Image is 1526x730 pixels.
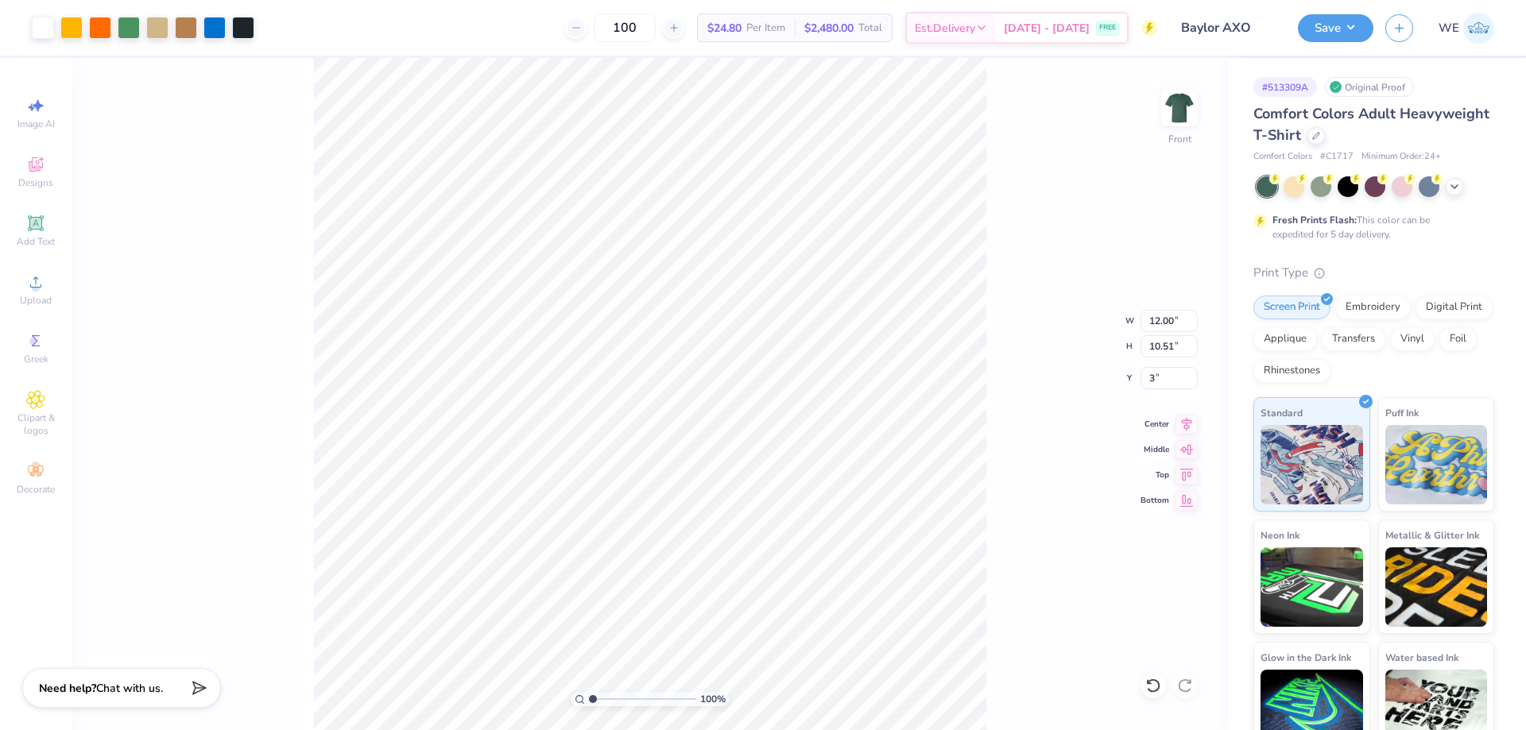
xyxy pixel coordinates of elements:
span: Middle [1141,444,1169,455]
span: Standard [1261,404,1303,421]
div: Transfers [1322,327,1385,351]
div: Print Type [1253,264,1494,282]
span: 100 % [700,692,726,706]
div: # 513309A [1253,77,1317,97]
span: Bottom [1141,495,1169,506]
img: Puff Ink [1385,425,1488,504]
span: Chat with us. [96,681,163,696]
span: Image AI [17,118,55,130]
span: Per Item [746,20,785,37]
span: Metallic & Glitter Ink [1385,527,1479,543]
span: Top [1141,469,1169,481]
strong: Need help? [39,681,96,696]
img: Neon Ink [1261,547,1363,627]
img: Standard [1261,425,1363,504]
span: Decorate [17,483,55,496]
span: Comfort Colors Adult Heavyweight T-Shirt [1253,104,1489,145]
span: Neon Ink [1261,527,1299,543]
div: Embroidery [1335,295,1411,319]
div: Vinyl [1390,327,1435,351]
input: – – [594,14,656,42]
div: Foil [1439,327,1477,351]
span: Glow in the Dark Ink [1261,649,1351,666]
span: Add Text [17,235,55,248]
span: Water based Ink [1385,649,1458,666]
span: WE [1439,19,1459,37]
div: Original Proof [1325,77,1414,97]
div: This color can be expedited for 5 day delivery. [1272,213,1468,241]
span: Upload [20,294,52,307]
span: Greek [24,353,48,365]
div: Screen Print [1253,295,1330,319]
img: Werrine Empeynado [1463,13,1494,44]
span: [DATE] - [DATE] [1004,20,1090,37]
div: Rhinestones [1253,359,1330,383]
span: # C1717 [1320,150,1354,164]
div: Digital Print [1416,295,1493,319]
span: Minimum Order: 24 + [1361,150,1441,164]
div: Applique [1253,327,1317,351]
span: Designs [18,176,53,189]
input: Untitled Design [1169,12,1286,44]
span: $2,480.00 [804,20,854,37]
img: Front [1164,92,1195,124]
strong: Fresh Prints Flash: [1272,214,1357,226]
span: Center [1141,419,1169,430]
span: $24.80 [707,20,742,37]
span: Comfort Colors [1253,150,1312,164]
img: Metallic & Glitter Ink [1385,547,1488,627]
span: Clipart & logos [8,411,64,437]
span: Total [858,20,882,37]
div: Front [1168,132,1191,146]
a: WE [1439,13,1494,44]
span: FREE [1099,22,1116,33]
span: Est. Delivery [915,20,975,37]
span: Puff Ink [1385,404,1419,421]
button: Save [1298,14,1373,42]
